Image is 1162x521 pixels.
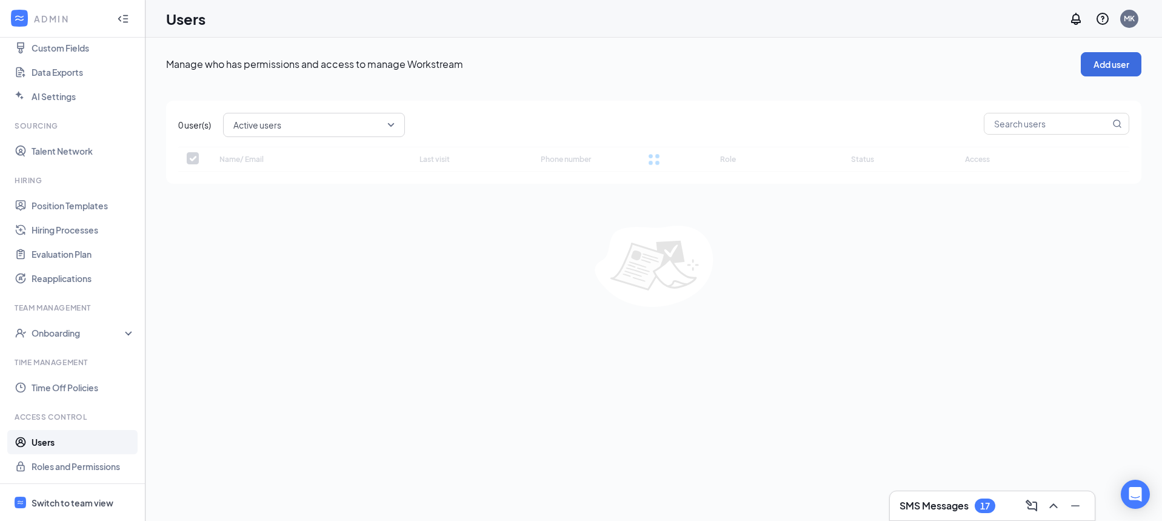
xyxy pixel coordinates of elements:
div: Open Intercom Messenger [1121,480,1150,509]
svg: WorkstreamLogo [16,499,24,506]
svg: QuestionInfo [1095,12,1110,26]
input: Search users [984,113,1110,134]
a: Evaluation Plan [32,242,135,266]
div: Time Management [15,357,133,368]
svg: UserCheck [15,327,27,339]
button: ChevronUp [1044,496,1063,516]
div: Hiring [15,175,133,186]
a: AI Settings [32,84,135,109]
div: Switch to team view [32,497,113,509]
svg: WorkstreamLogo [13,12,25,24]
h3: SMS Messages [900,499,969,513]
a: Talent Network [32,139,135,163]
svg: Notifications [1069,12,1083,26]
a: Reapplications [32,266,135,291]
div: Access control [15,412,133,422]
div: Team Management [15,303,133,313]
a: Custom Fields [32,36,135,60]
p: Manage who has permissions and access to manage Workstream [166,58,1081,71]
span: Active users [233,116,281,134]
svg: ComposeMessage [1024,499,1039,513]
div: MK [1124,13,1135,24]
svg: Collapse [117,13,129,25]
button: Minimize [1066,496,1085,516]
svg: Minimize [1068,499,1083,513]
a: Users [32,430,135,454]
a: Roles and Permissions [32,454,135,479]
a: Position Templates [32,193,135,218]
button: ComposeMessage [1022,496,1041,516]
a: Time Off Policies [32,375,135,400]
button: Add user [1081,52,1141,76]
a: Data Exports [32,60,135,84]
div: ADMIN [34,13,106,25]
div: 17 [980,501,990,511]
svg: MagnifyingGlass [1112,119,1122,129]
span: 0 user(s) [178,118,211,132]
div: Sourcing [15,121,133,131]
svg: ChevronUp [1046,499,1061,513]
a: Hiring Processes [32,218,135,242]
h1: Users [166,8,205,29]
div: Onboarding [32,327,125,339]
